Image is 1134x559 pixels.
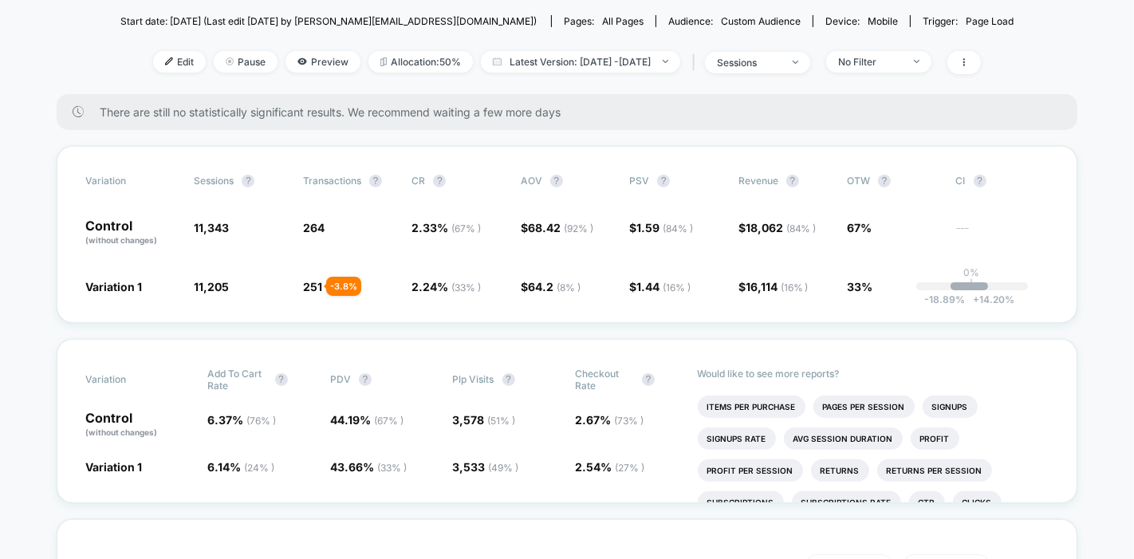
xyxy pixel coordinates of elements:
button: ? [550,175,563,187]
span: 1.44 [636,280,691,293]
button: ? [974,175,986,187]
li: Returns Per Session [877,459,992,482]
span: 1.59 [636,221,693,234]
span: ( 67 % ) [374,415,404,427]
div: No Filter [838,56,902,68]
span: There are still no statistically significant results. We recommend waiting a few more days [100,105,1045,119]
span: 3,578 [453,413,516,427]
span: Pause [214,51,278,73]
li: Profit [911,427,959,450]
img: end [914,60,919,63]
span: Start date: [DATE] (Last edit [DATE] by [PERSON_NAME][EMAIL_ADDRESS][DOMAIN_NAME]) [120,15,537,27]
div: Pages: [564,15,644,27]
li: Subscriptions [698,491,784,514]
span: 6.14 % [208,460,275,474]
img: rebalance [380,57,387,66]
button: ? [433,175,446,187]
span: 16,114 [746,280,809,293]
span: PDV [330,373,351,385]
span: ( 49 % ) [489,462,519,474]
p: Would like to see more reports? [698,368,1049,380]
span: all pages [602,15,644,27]
li: Clicks [953,491,1002,514]
span: $ [521,280,581,293]
p: Control [85,411,192,439]
img: edit [165,57,173,65]
span: Variation 1 [85,460,142,474]
button: ? [878,175,891,187]
li: Subscriptions Rate [792,491,901,514]
button: ? [642,373,655,386]
span: 44.19 % [330,413,404,427]
button: ? [359,373,372,386]
span: $ [629,280,691,293]
li: Signups [923,396,978,418]
div: - 3.8 % [326,277,361,296]
span: Variation [85,368,173,392]
span: Custom Audience [721,15,801,27]
span: ( 24 % ) [245,462,275,474]
button: ? [242,175,254,187]
span: (without changes) [85,427,157,437]
span: 18,062 [746,221,817,234]
span: 2.67 % [575,413,644,427]
span: 264 [303,221,325,234]
span: Sessions [194,175,234,187]
img: calendar [493,57,502,65]
button: ? [502,373,515,386]
span: Device: [813,15,910,27]
span: $ [738,280,809,293]
div: Audience: [668,15,801,27]
span: Edit [153,51,206,73]
span: $ [629,221,693,234]
span: Add To Cart Rate [208,368,267,392]
button: ? [657,175,670,187]
span: 2.54 % [575,460,644,474]
span: 67% [847,221,872,234]
span: ( 67 % ) [451,222,481,234]
span: Latest Version: [DATE] - [DATE] [481,51,680,73]
span: 33% [847,280,872,293]
li: Ctr [909,491,945,514]
li: Profit Per Session [698,459,803,482]
span: ( 16 % ) [663,281,691,293]
span: CI [956,175,1044,187]
span: + [973,293,979,305]
span: 11,343 [194,221,229,234]
span: 64.2 [528,280,581,293]
span: 2.33 % [411,221,481,234]
li: Returns [811,459,869,482]
li: Items Per Purchase [698,396,805,418]
span: ( 16 % ) [781,281,809,293]
span: OTW [847,175,935,187]
span: ( 84 % ) [663,222,693,234]
span: ( 33 % ) [377,462,407,474]
span: mobile [868,15,898,27]
span: 11,205 [194,280,229,293]
span: ( 8 % ) [557,281,581,293]
span: --- [956,223,1049,246]
span: ( 84 % ) [786,222,817,234]
span: Checkout Rate [575,368,634,392]
img: end [663,60,668,63]
span: 3,533 [453,460,519,474]
span: Variation 1 [85,280,142,293]
img: end [226,57,234,65]
p: | [971,278,974,290]
li: Pages Per Session [813,396,915,418]
span: | [688,51,705,74]
span: ( 73 % ) [614,415,644,427]
span: 6.37 % [208,413,277,427]
span: 43.66 % [330,460,407,474]
p: 0% [964,266,980,278]
span: 251 [303,280,322,293]
button: ? [275,373,288,386]
span: 2.24 % [411,280,481,293]
li: Signups Rate [698,427,776,450]
span: Preview [285,51,360,73]
span: Variation [85,175,173,187]
span: CR [411,175,425,187]
span: Plp Visits [453,373,494,385]
button: ? [786,175,799,187]
span: (without changes) [85,235,157,245]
